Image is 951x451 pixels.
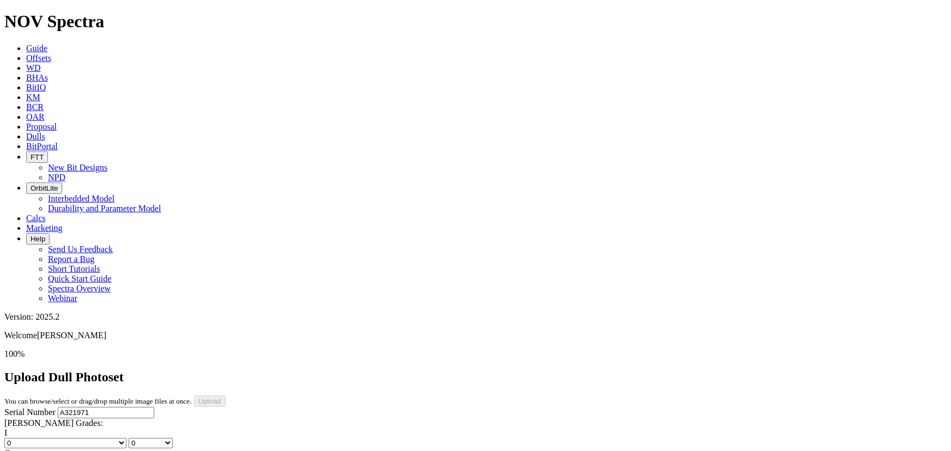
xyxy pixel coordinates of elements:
[26,63,41,72] a: WD
[194,395,226,407] input: Upload
[4,418,947,428] div: [PERSON_NAME] Grades:
[4,349,25,358] span: 100%
[26,122,57,131] a: Proposal
[4,312,947,322] div: Version: 2025.2
[4,370,947,385] h2: Upload Dull Photoset
[4,397,192,405] small: You can browse/select or drag/drop multiple image files at once.
[4,428,7,437] label: I
[26,73,48,82] a: BHAs
[26,112,45,121] a: OAR
[26,44,47,53] a: Guide
[31,235,45,243] span: Help
[26,214,46,223] a: Calcs
[26,53,51,63] a: Offsets
[48,264,100,273] a: Short Tutorials
[26,132,45,141] a: Dulls
[26,142,58,151] a: BitPortal
[48,294,77,303] a: Webinar
[48,274,111,283] a: Quick Start Guide
[26,93,40,102] a: KM
[48,163,107,172] a: New Bit Designs
[4,11,947,32] h1: NOV Spectra
[48,173,65,182] a: NPD
[26,151,48,163] button: FTT
[26,102,44,112] a: BCR
[48,284,111,293] a: Spectra Overview
[48,254,94,264] a: Report a Bug
[26,233,50,245] button: Help
[31,184,58,192] span: OrbitLite
[4,407,56,417] label: Serial Number
[31,153,44,161] span: FTT
[26,223,63,233] a: Marketing
[4,331,947,340] p: Welcome
[48,245,113,254] a: Send Us Feedback
[48,204,161,213] a: Durability and Parameter Model
[48,194,114,203] a: Interbedded Model
[37,331,106,340] span: [PERSON_NAME]
[26,83,46,92] a: BitIQ
[26,182,62,194] button: OrbitLite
